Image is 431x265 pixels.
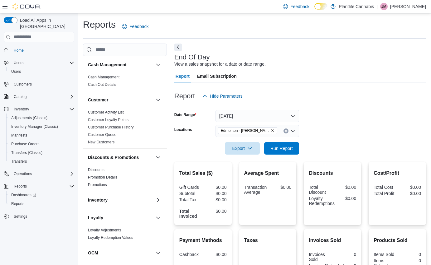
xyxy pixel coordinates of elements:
[9,68,74,75] span: Users
[1,58,77,67] button: Users
[88,168,104,172] a: Discounts
[154,214,162,221] button: Loyalty
[9,200,27,207] a: Reports
[11,105,74,113] span: Inventory
[83,73,167,91] div: Cash Management
[88,235,133,240] span: Loyalty Redemption Values
[14,94,27,99] span: Catalog
[9,132,30,139] a: Manifests
[179,197,202,202] div: Total Tax
[11,183,74,190] span: Reports
[11,159,27,164] span: Transfers
[309,196,335,206] div: Loyalty Redemptions
[11,80,74,88] span: Customers
[176,70,190,82] span: Report
[154,249,162,257] button: OCM
[9,140,74,148] span: Purchase Orders
[6,140,77,148] button: Purchase Orders
[399,191,421,196] div: $0.00
[4,43,74,237] nav: Complex example
[88,175,118,179] a: Promotion Details
[9,158,74,165] span: Transfers
[88,197,153,203] button: Inventory
[9,191,74,199] span: Dashboards
[11,105,31,113] button: Inventory
[11,59,26,67] button: Users
[88,118,128,122] a: Customer Loyalty Points
[11,170,35,178] button: Operations
[9,132,74,139] span: Manifests
[88,110,124,115] span: Customer Activity List
[6,199,77,208] button: Reports
[9,149,45,156] a: Transfers (Classic)
[376,3,378,10] p: |
[83,18,116,31] h1: Reports
[174,112,196,117] label: Date Range
[174,61,266,67] div: View a sales snapshot for a date or date range.
[9,68,23,75] a: Users
[11,212,74,220] span: Settings
[11,213,30,220] a: Settings
[337,196,356,201] div: $0.00
[88,182,107,187] span: Promotions
[6,131,77,140] button: Manifests
[88,97,153,103] button: Customer
[309,170,356,177] h2: Discounts
[1,212,77,221] button: Settings
[264,142,299,155] button: Run Report
[88,132,116,137] span: Customer Queue
[200,90,245,102] button: Hide Parameters
[6,67,77,76] button: Users
[9,123,61,130] a: Inventory Manager (Classic)
[380,3,388,10] div: Justin McIssac
[11,93,74,100] span: Catalog
[283,128,288,133] button: Clear input
[229,142,256,155] span: Export
[314,3,327,10] input: Dark Mode
[11,170,74,178] span: Operations
[17,17,74,30] span: Load All Apps in [GEOGRAPHIC_DATA]
[390,3,426,10] p: [PERSON_NAME]
[88,250,153,256] button: OCM
[221,128,269,134] span: Edmonton - [PERSON_NAME]
[88,125,134,129] a: Customer Purchase History
[179,209,197,219] strong: Total Invoiced
[6,122,77,131] button: Inventory Manager (Classic)
[399,258,421,263] div: 0
[9,158,29,165] a: Transfers
[179,237,227,244] h2: Payment Methods
[88,228,121,232] a: Loyalty Adjustments
[88,97,108,103] h3: Customer
[309,237,356,244] h2: Invoices Sold
[399,252,421,257] div: 0
[218,127,277,134] span: Edmonton - Terra Losa
[88,140,114,145] span: New Customers
[374,185,396,190] div: Total Cost
[12,3,41,10] img: Cova
[154,196,162,204] button: Inventory
[9,140,42,148] a: Purchase Orders
[174,44,182,51] button: Next
[88,197,108,203] h3: Inventory
[179,252,202,257] div: Cashback
[88,215,153,221] button: Loyalty
[88,235,133,240] a: Loyalty Redemption Values
[204,191,227,196] div: $0.00
[290,128,295,133] button: Open list of options
[11,124,58,129] span: Inventory Manager (Classic)
[88,117,128,122] span: Customer Loyalty Points
[88,167,104,172] span: Discounts
[14,107,29,112] span: Inventory
[339,3,374,10] p: Plantlife Cannabis
[244,185,267,195] div: Transaction Average
[88,250,98,256] h3: OCM
[11,115,47,120] span: Adjustments (Classic)
[9,114,50,122] a: Adjustments (Classic)
[174,92,195,100] h3: Report
[174,53,210,61] h3: End Of Day
[6,157,77,166] button: Transfers
[88,154,153,160] button: Discounts & Promotions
